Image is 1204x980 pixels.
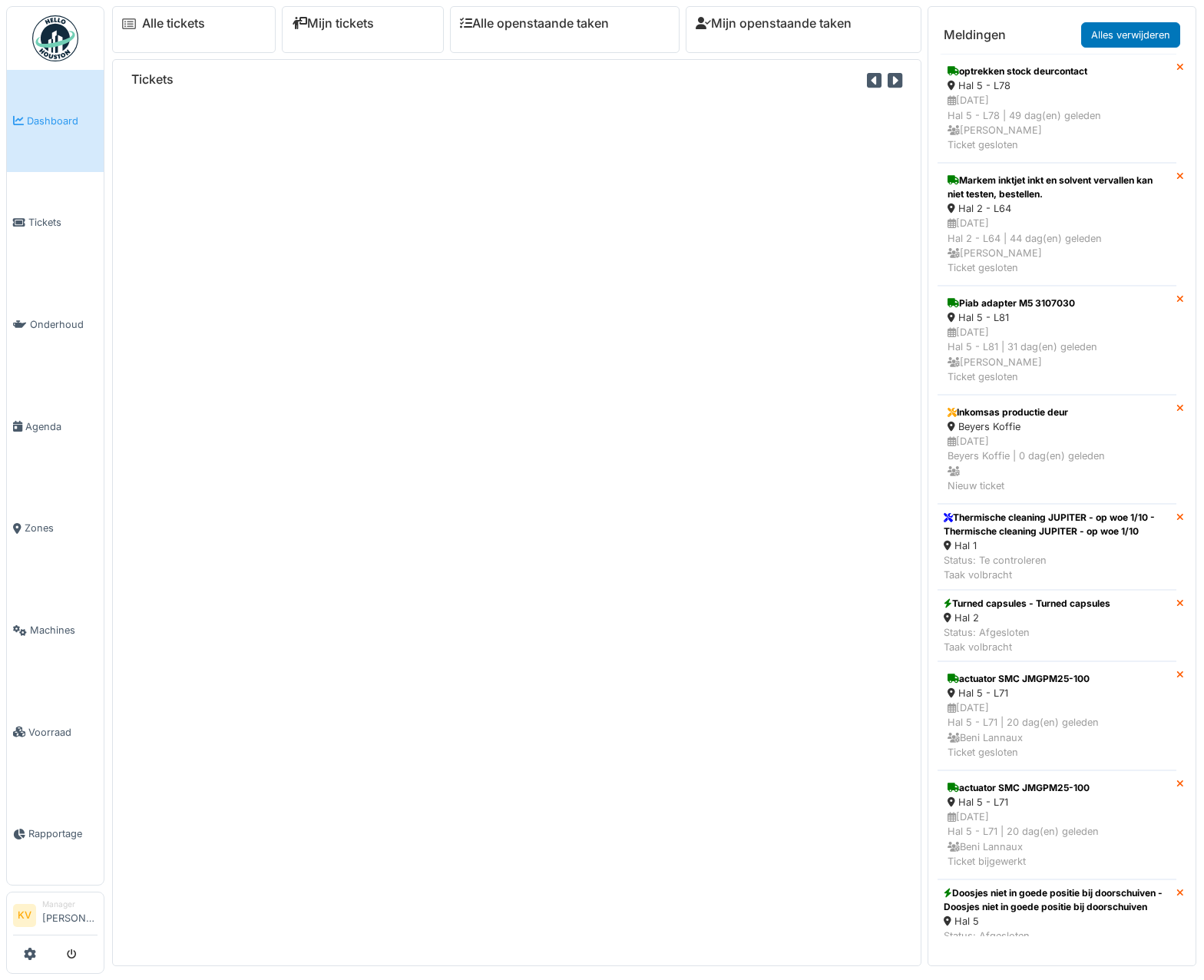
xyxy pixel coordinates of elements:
span: Onderhoud [30,317,98,332]
div: [DATE] Hal 2 - L64 | 44 dag(en) geleden [PERSON_NAME] Ticket gesloten [948,216,1166,275]
a: Alle openstaande taken [460,16,609,31]
a: actuator SMC JMGPM25-100 Hal 5 - L71 [DATE]Hal 5 - L71 | 20 dag(en) geleden Beni LannauxTicket bi... [938,770,1176,879]
img: Badge_color-CXgf-gQk.svg [32,15,78,61]
a: Agenda [7,376,104,478]
div: [DATE] Hal 5 - L71 | 20 dag(en) geleden Beni Lannaux Ticket bijgewerkt [948,809,1166,869]
a: Tickets [7,172,104,274]
a: Dashboard [7,70,104,172]
a: Piab adapter M5 3107030 Hal 5 - L81 [DATE]Hal 5 - L81 | 31 dag(en) geleden [PERSON_NAME]Ticket ge... [938,286,1176,395]
div: Status: Te controleren Taak volbracht [944,553,1170,582]
a: KV Manager[PERSON_NAME] [13,899,98,935]
a: Thermische cleaning JUPITER - op woe 1/10 - Thermische cleaning JUPITER - op woe 1/10 Hal 1 Statu... [938,504,1176,590]
div: Manager [42,899,98,910]
span: Machines [30,623,98,637]
div: actuator SMC JMGPM25-100 [948,781,1166,795]
div: Thermische cleaning JUPITER - op woe 1/10 - Thermische cleaning JUPITER - op woe 1/10 [944,511,1170,538]
li: KV [13,904,36,927]
span: Rapportage [28,826,98,841]
div: Beyers Koffie [948,419,1166,434]
li: [PERSON_NAME] [42,899,98,932]
a: Alles verwijderen [1081,22,1180,48]
a: Mijn tickets [292,16,374,31]
a: Mijn openstaande taken [696,16,852,31]
div: Hal 2 - L64 [948,201,1166,216]
h6: Meldingen [944,28,1006,42]
div: Piab adapter M5 3107030 [948,296,1166,310]
div: Status: Afgesloten Taak volbracht [944,625,1110,654]
div: [DATE] Hal 5 - L78 | 49 dag(en) geleden [PERSON_NAME] Ticket gesloten [948,93,1166,152]
a: Onderhoud [7,273,104,376]
a: Rapportage [7,783,104,886]
div: Doosjes niet in goede positie bij doorschuiven - Doosjes niet in goede positie bij doorschuiven [944,886,1170,914]
div: Hal 2 [944,611,1110,625]
h6: Tickets [131,72,174,87]
a: optrekken stock deurcontact Hal 5 - L78 [DATE]Hal 5 - L78 | 49 dag(en) geleden [PERSON_NAME]Ticke... [938,54,1176,163]
a: Voorraad [7,681,104,783]
a: Zones [7,478,104,580]
span: Agenda [25,419,98,434]
span: Dashboard [27,114,98,128]
div: [DATE] Beyers Koffie | 0 dag(en) geleden Nieuw ticket [948,434,1166,493]
div: Hal 5 - L71 [948,795,1166,809]
a: actuator SMC JMGPM25-100 Hal 5 - L71 [DATE]Hal 5 - L71 | 20 dag(en) geleden Beni LannauxTicket ge... [938,661,1176,770]
a: Machines [7,579,104,681]
div: optrekken stock deurcontact [948,65,1166,78]
div: [DATE] Hal 5 - L81 | 31 dag(en) geleden [PERSON_NAME] Ticket gesloten [948,325,1166,384]
div: Hal 5 - L81 [948,310,1166,325]
div: Turned capsules - Turned capsules [944,597,1110,611]
span: Voorraad [28,725,98,740]
div: Hal 5 - L78 [948,78,1166,93]
a: Doosjes niet in goede positie bij doorschuiven - Doosjes niet in goede positie bij doorschuiven H... [938,879,1176,965]
div: Inkomsas productie deur [948,406,1166,419]
div: actuator SMC JMGPM25-100 [948,672,1166,686]
span: Tickets [28,215,98,230]
a: Markem inktjet inkt en solvent vervallen kan niet testen, bestellen. Hal 2 - L64 [DATE]Hal 2 - L6... [938,163,1176,286]
div: Status: Afgesloten Taak volbracht [944,929,1170,958]
div: Hal 1 [944,538,1170,553]
div: [DATE] Hal 5 - L71 | 20 dag(en) geleden Beni Lannaux Ticket gesloten [948,700,1166,760]
div: Markem inktjet inkt en solvent vervallen kan niet testen, bestellen. [948,174,1166,201]
a: Turned capsules - Turned capsules Hal 2 Status: AfgeslotenTaak volbracht [938,590,1176,662]
div: Hal 5 [944,914,1170,929]
a: Alle tickets [142,16,205,31]
span: Zones [25,521,98,535]
a: Inkomsas productie deur Beyers Koffie [DATE]Beyers Koffie | 0 dag(en) geleden Nieuw ticket [938,395,1176,504]
div: Hal 5 - L71 [948,686,1166,700]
